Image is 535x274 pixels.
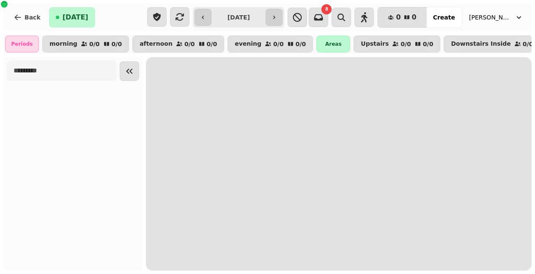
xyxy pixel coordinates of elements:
span: 0 [396,14,401,21]
div: Areas [316,36,350,53]
p: 0 / 0 [273,41,284,47]
span: [DATE] [63,14,88,21]
button: evening0/00/0 [228,36,313,53]
button: [DATE] [49,7,95,28]
p: 0 / 0 [296,41,306,47]
button: morning0/00/0 [42,36,129,53]
p: 0 / 0 [184,41,195,47]
span: Back [25,14,41,20]
button: Back [7,7,47,28]
p: morning [49,41,77,47]
span: 0 [412,14,417,21]
p: 0 / 0 [207,41,217,47]
p: afternoon [140,41,173,47]
div: Periods [5,36,39,53]
p: 0 / 0 [523,41,533,47]
p: Downstairs Inside [451,41,510,47]
p: 0 / 0 [89,41,100,47]
p: evening [235,41,261,47]
button: afternoon0/00/0 [132,36,224,53]
span: Create [433,14,455,20]
p: Upstairs [361,41,389,47]
p: 0 / 0 [112,41,122,47]
button: [PERSON_NAME]'s Pizza [464,10,528,25]
button: 00 [378,7,426,28]
button: Collapse sidebar [120,61,139,81]
span: 8 [325,7,328,11]
p: 0 / 0 [401,41,411,47]
button: Upstairs0/00/0 [354,36,440,53]
button: Create [426,7,462,28]
p: 0 / 0 [423,41,433,47]
span: [PERSON_NAME]'s Pizza [469,13,511,22]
